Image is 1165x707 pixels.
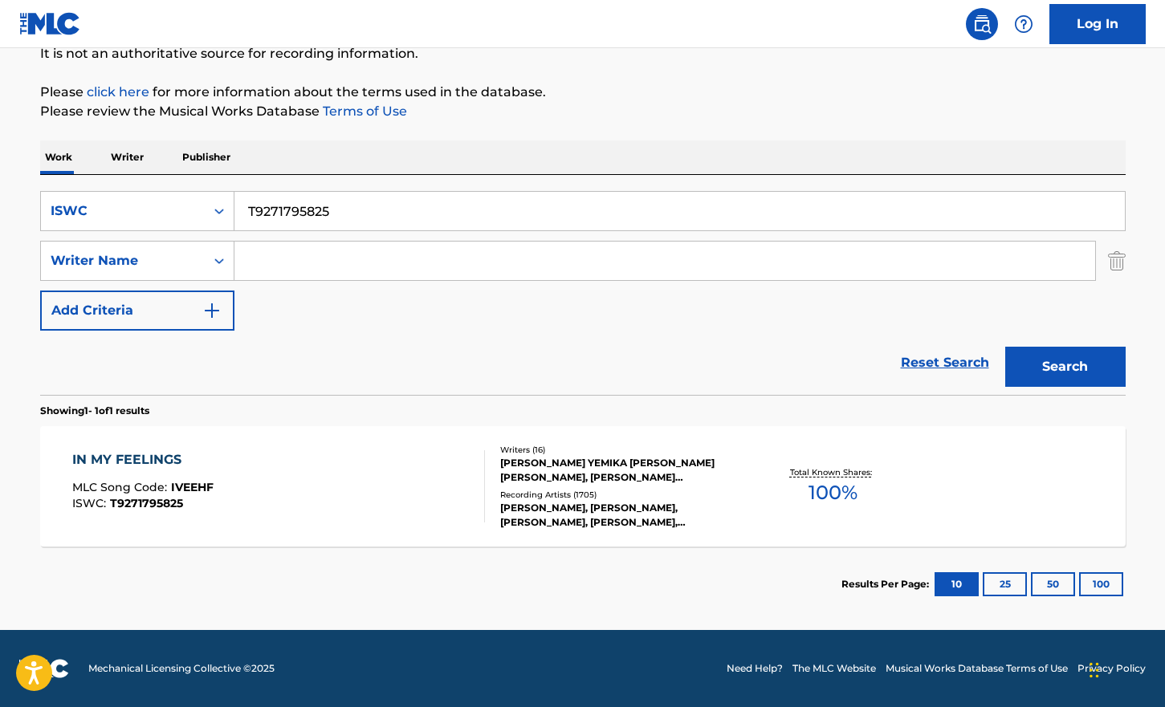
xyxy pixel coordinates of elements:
[171,480,214,494] span: IVEEHF
[1090,646,1099,694] div: Drag
[886,661,1068,676] a: Musical Works Database Terms of Use
[72,450,214,469] div: IN MY FEELINGS
[1014,14,1033,34] img: help
[841,577,933,591] p: Results Per Page:
[1005,347,1126,387] button: Search
[40,426,1126,547] a: IN MY FEELINGSMLC Song Code:IVEEHFISWC:T9271795825Writers (16)[PERSON_NAME] YEMIKA [PERSON_NAME] ...
[40,191,1126,395] form: Search Form
[40,83,1126,102] p: Please for more information about the terms used in the database.
[40,102,1126,121] p: Please review the Musical Works Database
[966,8,998,40] a: Public Search
[19,659,69,678] img: logo
[1085,630,1165,707] iframe: Chat Widget
[40,140,77,174] p: Work
[40,404,149,418] p: Showing 1 - 1 of 1 results
[72,496,110,510] span: ISWC :
[790,466,876,478] p: Total Known Shares:
[727,661,783,676] a: Need Help?
[88,661,275,676] span: Mechanical Licensing Collective © 2025
[40,291,234,331] button: Add Criteria
[792,661,876,676] a: The MLC Website
[1077,661,1146,676] a: Privacy Policy
[1008,8,1040,40] div: Help
[40,44,1126,63] p: It is not an authoritative source for recording information.
[972,14,992,34] img: search
[500,456,743,485] div: [PERSON_NAME] YEMIKA [PERSON_NAME] [PERSON_NAME], [PERSON_NAME] [PERSON_NAME] [PERSON_NAME], [PER...
[19,12,81,35] img: MLC Logo
[1031,572,1075,596] button: 50
[1108,241,1126,281] img: Delete Criterion
[935,572,979,596] button: 10
[202,301,222,320] img: 9d2ae6d4665cec9f34b9.svg
[809,478,857,507] span: 100 %
[320,104,407,119] a: Terms of Use
[110,496,183,510] span: T9271795825
[500,501,743,530] div: [PERSON_NAME], [PERSON_NAME], [PERSON_NAME], [PERSON_NAME], [PERSON_NAME]
[983,572,1027,596] button: 25
[1079,572,1123,596] button: 100
[72,480,171,494] span: MLC Song Code :
[500,444,743,456] div: Writers ( 16 )
[87,84,149,100] a: click here
[1049,4,1146,44] a: Log In
[177,140,235,174] p: Publisher
[500,489,743,501] div: Recording Artists ( 1705 )
[106,140,149,174] p: Writer
[893,345,997,380] a: Reset Search
[51,201,195,221] div: ISWC
[51,251,195,270] div: Writer Name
